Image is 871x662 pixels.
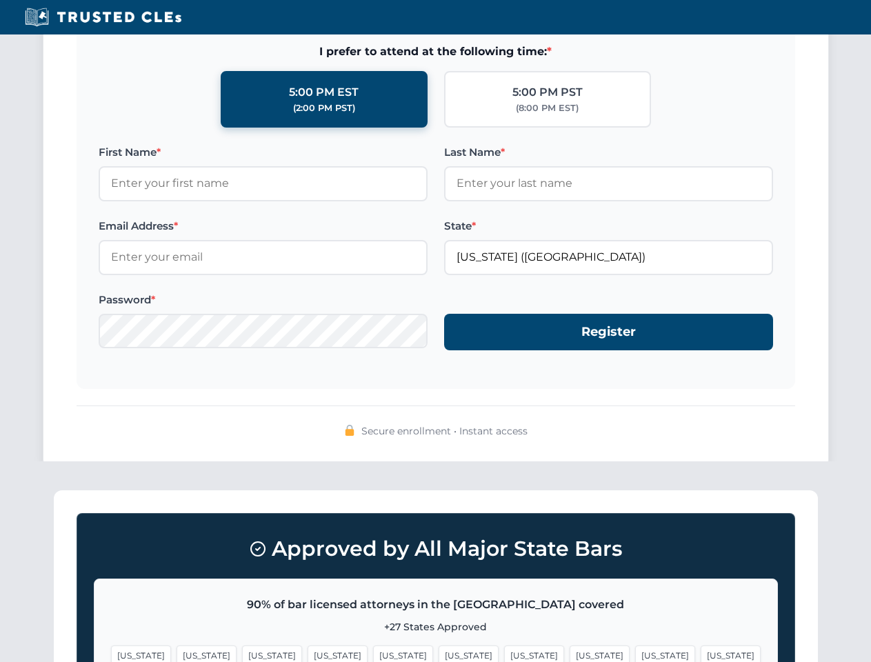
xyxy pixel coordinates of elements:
[361,423,528,439] span: Secure enrollment • Instant access
[444,218,773,234] label: State
[444,166,773,201] input: Enter your last name
[289,83,359,101] div: 5:00 PM EST
[111,596,761,614] p: 90% of bar licensed attorneys in the [GEOGRAPHIC_DATA] covered
[21,7,186,28] img: Trusted CLEs
[344,425,355,436] img: 🔒
[99,292,428,308] label: Password
[99,166,428,201] input: Enter your first name
[444,240,773,274] input: Florida (FL)
[94,530,778,568] h3: Approved by All Major State Bars
[444,144,773,161] label: Last Name
[99,144,428,161] label: First Name
[99,218,428,234] label: Email Address
[444,314,773,350] button: Register
[293,101,355,115] div: (2:00 PM PST)
[516,101,579,115] div: (8:00 PM EST)
[99,43,773,61] span: I prefer to attend at the following time:
[512,83,583,101] div: 5:00 PM PST
[111,619,761,634] p: +27 States Approved
[99,240,428,274] input: Enter your email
